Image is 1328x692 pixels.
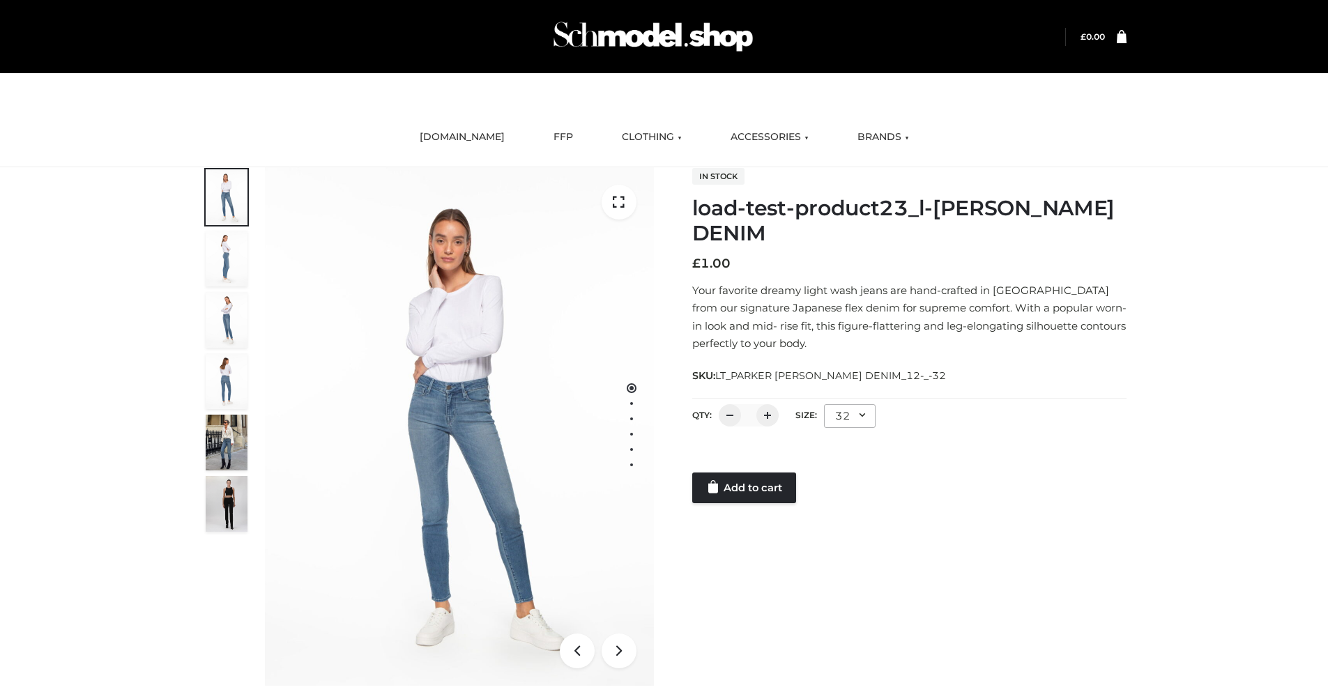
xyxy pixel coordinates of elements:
[206,292,247,348] img: 2001KLX-Ava-skinny-cove-3-scaled_eb6bf915-b6b9-448f-8c6c-8cabb27fd4b2.jpg
[715,369,946,382] span: LT_PARKER [PERSON_NAME] DENIM_12-_-32
[720,122,819,153] a: ACCESSORIES
[847,122,919,153] a: BRANDS
[824,404,876,428] div: 32
[692,410,712,420] label: QTY:
[692,196,1127,246] h1: load-test-product23_l-[PERSON_NAME] DENIM
[206,169,247,225] img: 2001KLX-Ava-skinny-cove-1-scaled_9b141654-9513-48e5-b76c-3dc7db129200.jpg
[409,122,515,153] a: [DOMAIN_NAME]
[611,122,692,153] a: CLOTHING
[692,168,745,185] span: In stock
[543,122,583,153] a: FFP
[1081,31,1086,42] span: £
[206,476,247,532] img: 49df5f96394c49d8b5cbdcda3511328a.HD-1080p-2.5Mbps-49301101_thumbnail.jpg
[549,9,758,64] img: Schmodel Admin 964
[206,231,247,286] img: 2001KLX-Ava-skinny-cove-4-scaled_4636a833-082b-4702-abec-fd5bf279c4fc.jpg
[206,353,247,409] img: 2001KLX-Ava-skinny-cove-2-scaled_32c0e67e-5e94-449c-a916-4c02a8c03427.jpg
[795,410,817,420] label: Size:
[692,256,701,271] span: £
[692,472,796,503] a: Add to cart
[1081,31,1105,42] a: £0.00
[1081,31,1105,42] bdi: 0.00
[265,167,654,686] img: 2001KLX-Ava-skinny-cove-1-scaled_9b141654-9513-48e5-b76c-3dc7db129200
[206,415,247,470] img: Bowery-Skinny_Cove-1.jpg
[692,367,947,384] span: SKU:
[692,282,1127,353] p: Your favorite dreamy light wash jeans are hand-crafted in [GEOGRAPHIC_DATA] from our signature Ja...
[692,256,731,271] bdi: 1.00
